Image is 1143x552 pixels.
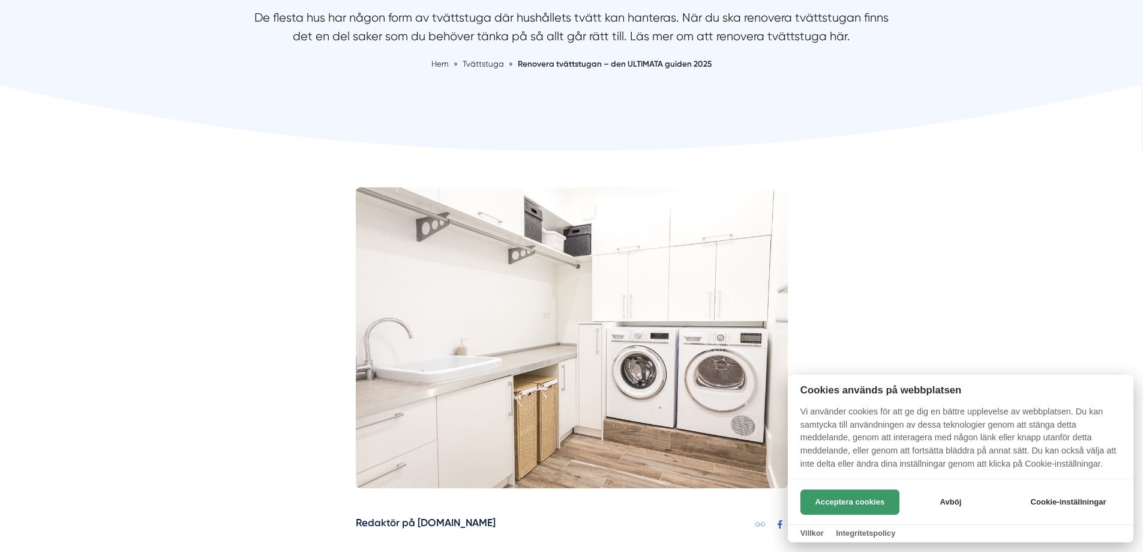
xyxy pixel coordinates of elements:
a: Villkor [800,529,824,538]
button: Acceptera cookies [800,490,899,515]
button: Avböj [903,490,998,515]
p: Vi använder cookies för att ge dig en bättre upplevelse av webbplatsen. Du kan samtycka till anvä... [788,405,1133,479]
h2: Cookies används på webbplatsen [788,384,1133,396]
button: Cookie-inställningar [1016,490,1121,515]
a: Integritetspolicy [836,529,895,538]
